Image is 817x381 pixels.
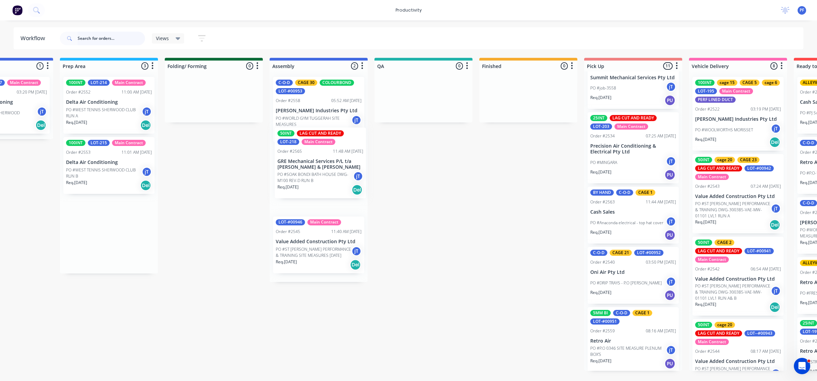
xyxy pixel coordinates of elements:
[156,35,169,42] span: Views
[78,32,145,45] input: Search for orders...
[794,358,810,374] iframe: Intercom live chat
[392,5,425,15] div: productivity
[20,34,48,43] div: Workflow
[800,7,804,13] span: PF
[12,5,22,15] img: Factory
